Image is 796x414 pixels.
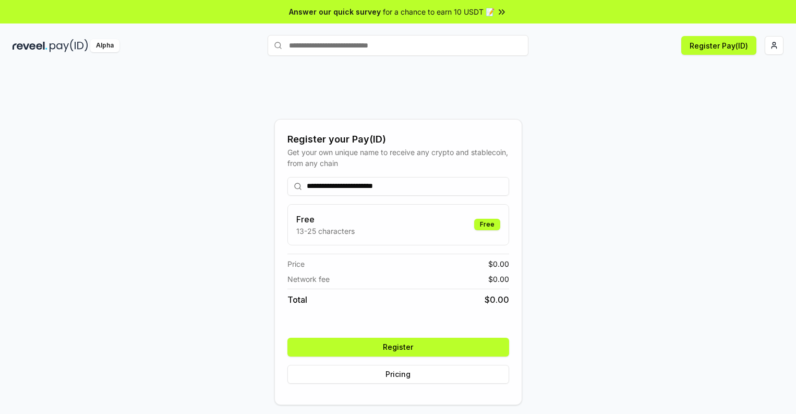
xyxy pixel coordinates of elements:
[90,39,119,52] div: Alpha
[485,293,509,306] span: $ 0.00
[289,6,381,17] span: Answer our quick survey
[287,293,307,306] span: Total
[681,36,756,55] button: Register Pay(ID)
[50,39,88,52] img: pay_id
[287,147,509,169] div: Get your own unique name to receive any crypto and stablecoin, from any chain
[488,258,509,269] span: $ 0.00
[474,219,500,230] div: Free
[383,6,495,17] span: for a chance to earn 10 USDT 📝
[296,226,355,236] p: 13-25 characters
[287,365,509,384] button: Pricing
[287,338,509,357] button: Register
[287,274,330,285] span: Network fee
[13,39,47,52] img: reveel_dark
[296,213,355,226] h3: Free
[488,274,509,285] span: $ 0.00
[287,132,509,147] div: Register your Pay(ID)
[287,258,305,269] span: Price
